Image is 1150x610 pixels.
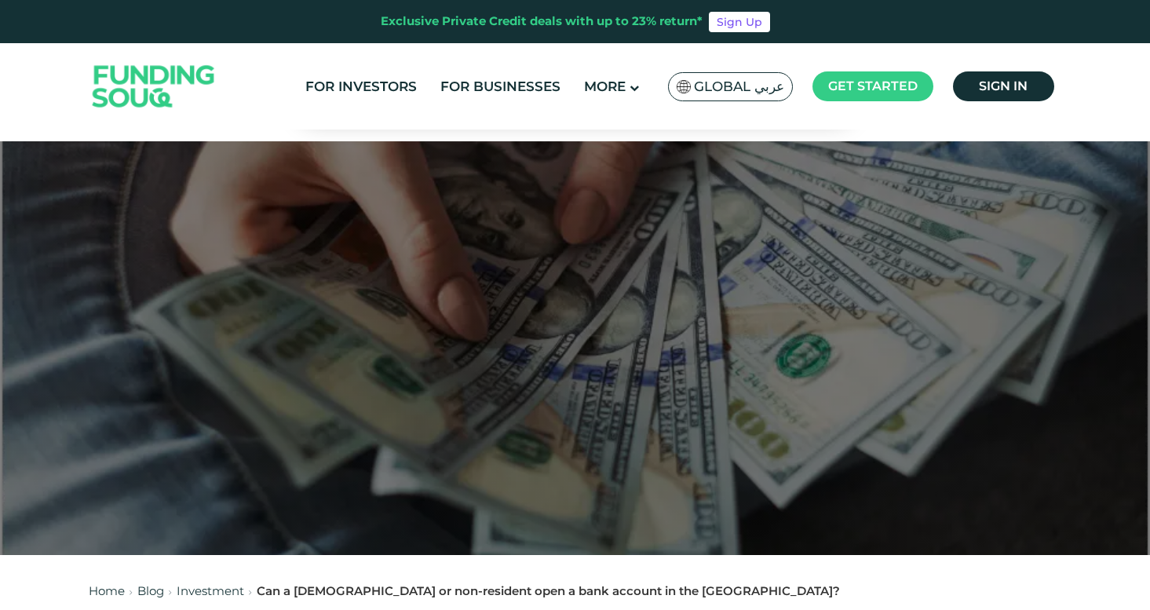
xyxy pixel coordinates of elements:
a: For Businesses [436,74,564,100]
span: Get started [828,79,918,93]
img: SA Flag [677,80,691,93]
a: Investment [177,583,244,598]
a: For Investors [301,74,421,100]
img: Logo [77,47,231,126]
a: Sign in [953,71,1054,101]
a: Home [89,583,125,598]
span: Sign in [979,79,1028,93]
a: Sign Up [709,12,770,32]
span: Global عربي [694,78,784,96]
a: Blog [137,583,164,598]
div: Can a [DEMOGRAPHIC_DATA] or non-resident open a bank account in the [GEOGRAPHIC_DATA]? [257,583,840,601]
div: Exclusive Private Credit deals with up to 23% return* [381,13,703,31]
span: More [584,79,626,94]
